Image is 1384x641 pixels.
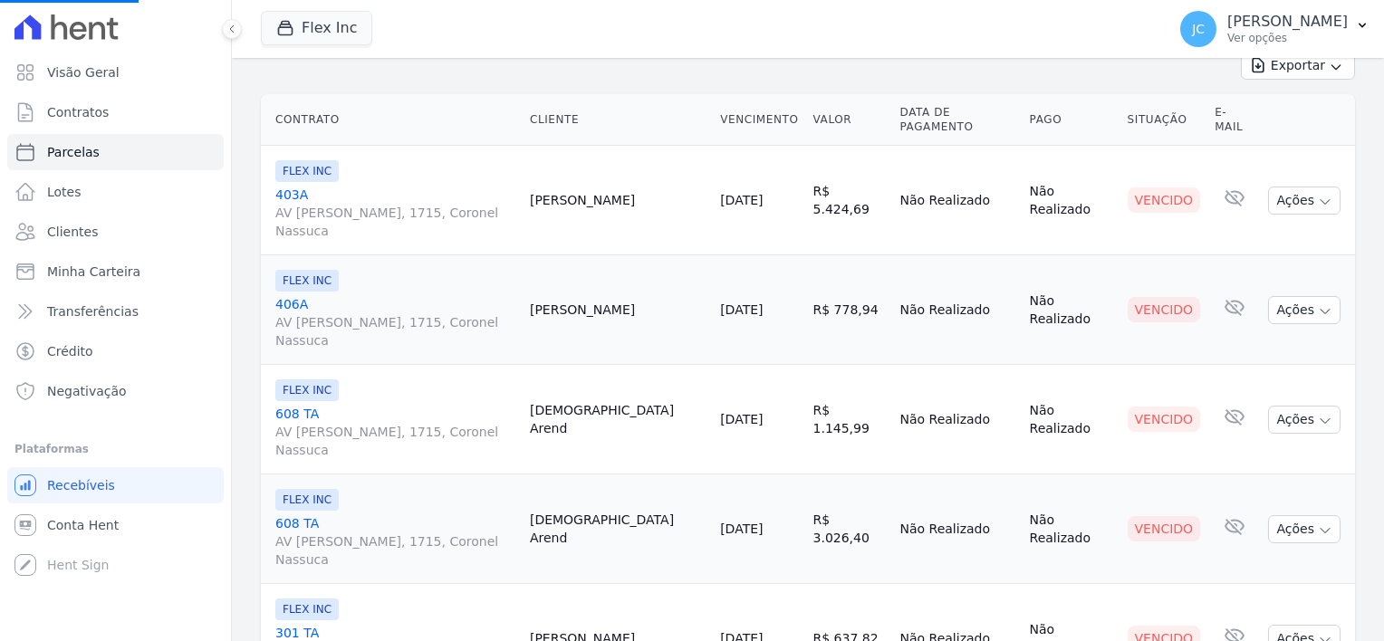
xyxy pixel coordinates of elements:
a: Transferências [7,293,224,330]
span: AV [PERSON_NAME], 1715, Coronel Nassuca [275,532,515,569]
th: Pago [1023,94,1120,146]
th: Valor [806,94,893,146]
td: R$ 778,94 [806,255,893,365]
span: AV [PERSON_NAME], 1715, Coronel Nassuca [275,313,515,349]
div: Vencido [1128,516,1201,541]
td: Não Realizado [1023,365,1120,474]
a: 608 TAAV [PERSON_NAME], 1715, Coronel Nassuca [275,514,515,569]
button: Ações [1268,515,1341,543]
button: Flex Inc [261,11,372,45]
a: 403AAV [PERSON_NAME], 1715, Coronel Nassuca [275,186,515,240]
span: Lotes [47,183,82,201]
button: Ações [1268,187,1341,215]
p: Ver opções [1227,31,1348,45]
span: Recebíveis [47,476,115,494]
span: Crédito [47,342,93,360]
td: R$ 5.424,69 [806,146,893,255]
div: Vencido [1128,407,1201,432]
td: [PERSON_NAME] [523,146,713,255]
a: Visão Geral [7,54,224,91]
td: [PERSON_NAME] [523,255,713,365]
td: Não Realizado [893,255,1023,365]
a: Lotes [7,174,224,210]
button: Ações [1268,296,1341,324]
span: Transferências [47,302,139,320]
th: Situação [1120,94,1208,146]
div: Vencido [1128,187,1201,213]
td: [DEMOGRAPHIC_DATA] Arend [523,365,713,474]
span: Negativação [47,382,127,400]
a: Contratos [7,94,224,130]
a: [DATE] [720,302,763,317]
span: Conta Hent [47,516,119,534]
span: AV [PERSON_NAME], 1715, Coronel Nassuca [275,204,515,240]
span: FLEX INC [275,160,339,182]
td: [DEMOGRAPHIC_DATA] Arend [523,474,713,584]
a: [DATE] [720,521,763,536]
a: Minha Carteira [7,254,224,290]
span: FLEX INC [275,489,339,511]
a: Conta Hent [7,507,224,543]
td: Não Realizado [1023,474,1120,584]
a: Crédito [7,333,224,369]
a: 406AAV [PERSON_NAME], 1715, Coronel Nassuca [275,295,515,349]
span: Visão Geral [47,63,120,81]
td: Não Realizado [893,146,1023,255]
button: Exportar [1241,52,1355,80]
a: Negativação [7,373,224,409]
div: Plataformas [14,438,216,460]
a: 608 TAAV [PERSON_NAME], 1715, Coronel Nassuca [275,405,515,459]
td: Não Realizado [893,365,1023,474]
th: Contrato [261,94,523,146]
button: JC [PERSON_NAME] Ver opções [1166,4,1384,54]
a: Parcelas [7,134,224,170]
p: [PERSON_NAME] [1227,13,1348,31]
span: Contratos [47,103,109,121]
td: R$ 3.026,40 [806,474,893,584]
span: Clientes [47,223,98,241]
span: FLEX INC [275,270,339,292]
a: Clientes [7,214,224,250]
td: Não Realizado [893,474,1023,584]
span: FLEX INC [275,379,339,401]
a: [DATE] [720,412,763,426]
td: Não Realizado [1023,255,1120,365]
span: Parcelas [47,143,100,161]
a: Recebíveis [7,467,224,503]
a: [DATE] [720,193,763,207]
th: Data de Pagamento [893,94,1023,146]
th: E-mail [1207,94,1261,146]
td: Não Realizado [1023,146,1120,255]
span: AV [PERSON_NAME], 1715, Coronel Nassuca [275,423,515,459]
td: R$ 1.145,99 [806,365,893,474]
th: Vencimento [713,94,805,146]
th: Cliente [523,94,713,146]
span: FLEX INC [275,598,339,620]
button: Ações [1268,406,1341,434]
span: Minha Carteira [47,263,140,281]
div: Vencido [1128,297,1201,322]
span: JC [1192,23,1205,35]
